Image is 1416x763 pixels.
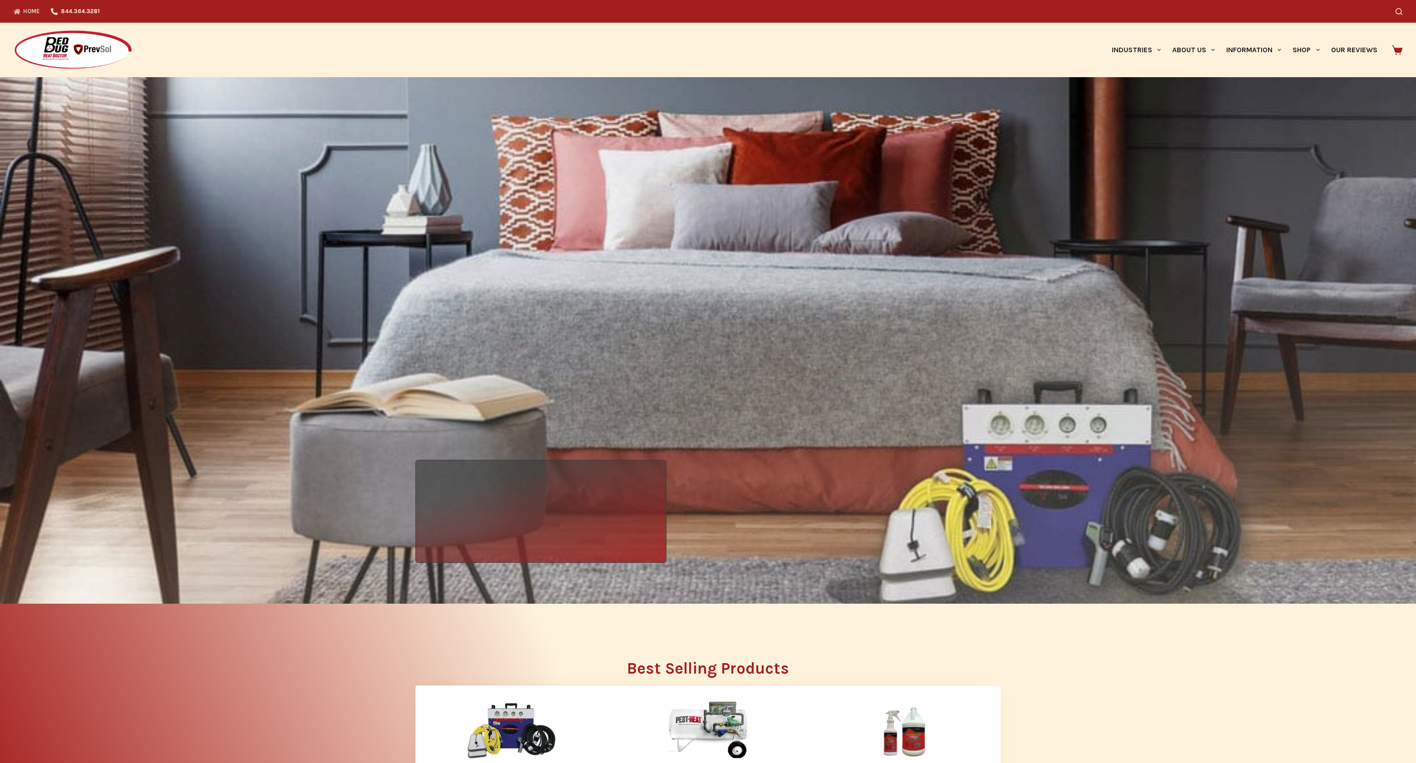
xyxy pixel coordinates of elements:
[14,30,133,70] img: Prevsol/Bed Bug Heat Doctor
[1396,8,1402,15] button: Search
[1221,23,1287,77] a: Information
[1166,23,1220,77] a: About Us
[1287,23,1325,77] a: Shop
[1325,23,1383,77] a: Our Reviews
[1106,23,1383,77] nav: Primary
[1106,23,1166,77] a: Industries
[415,660,1001,676] h2: Best Selling Products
